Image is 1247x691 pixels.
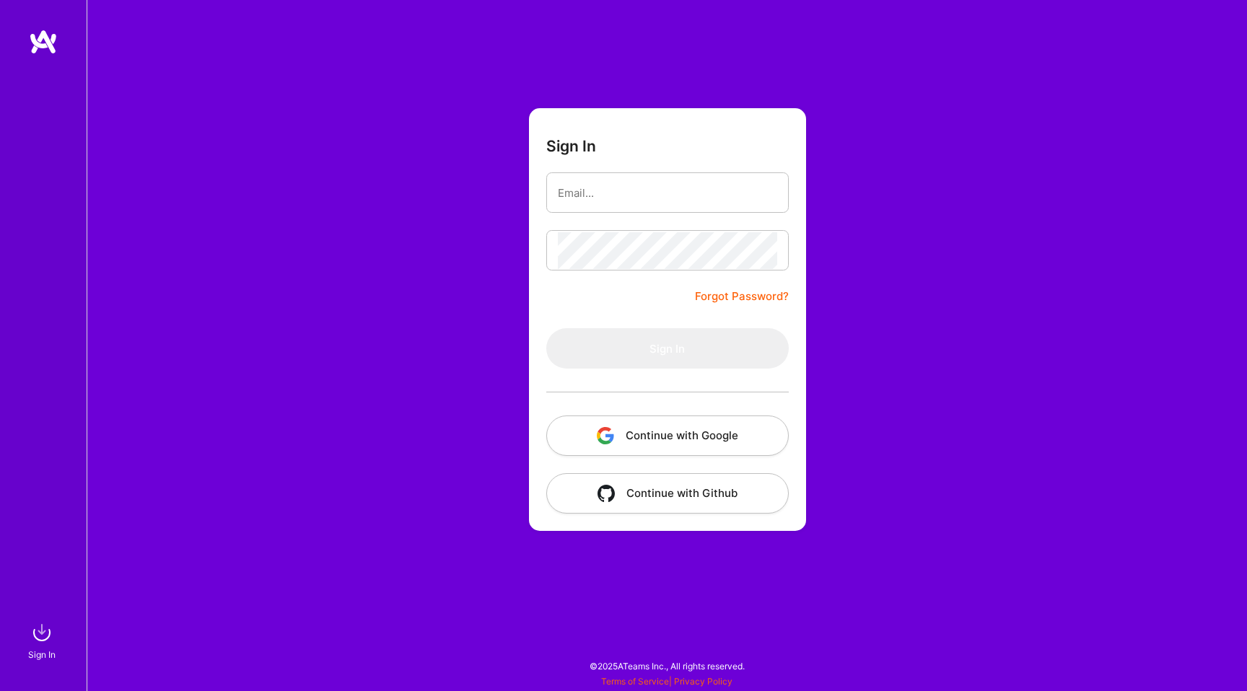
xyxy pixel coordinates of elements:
[546,137,596,155] h3: Sign In
[597,427,614,444] img: icon
[674,676,732,687] a: Privacy Policy
[558,175,777,211] input: Email...
[601,676,732,687] span: |
[598,485,615,502] img: icon
[27,618,56,647] img: sign in
[87,648,1247,684] div: © 2025 ATeams Inc., All rights reserved.
[546,473,789,514] button: Continue with Github
[30,618,56,662] a: sign inSign In
[546,328,789,369] button: Sign In
[546,415,789,456] button: Continue with Google
[601,676,669,687] a: Terms of Service
[28,647,56,662] div: Sign In
[29,29,58,55] img: logo
[695,288,789,305] a: Forgot Password?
